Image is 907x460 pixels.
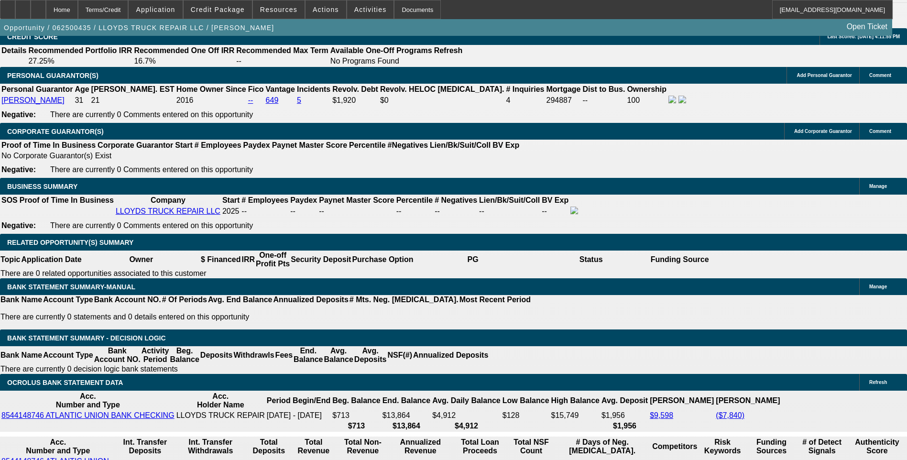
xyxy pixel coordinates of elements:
[133,46,235,55] th: Recommended One Off IRR
[1,411,175,419] a: 8544148746 ATLANTIC UNION BANK CHECKING
[275,346,293,364] th: Fees
[382,421,431,431] th: $13,864
[650,251,710,269] th: Funding Source
[716,411,744,419] a: ($7,840)
[82,251,200,269] th: Owner
[1,110,36,119] b: Negative:
[330,56,433,66] td: No Programs Found
[7,72,98,79] span: PERSONAL GUARANTOR(S)
[601,411,648,420] td: $1,956
[349,141,385,149] b: Percentile
[336,438,389,456] th: Total Non-Revenue
[255,251,290,269] th: One-off Profit Pts
[21,251,82,269] th: Application Date
[330,46,433,55] th: Available One-Off Programs
[1,96,65,104] a: [PERSON_NAME]
[382,411,431,420] td: $13,864
[248,85,264,93] b: Fico
[1,196,18,205] th: SOS
[162,295,208,305] th: # Of Periods
[432,421,501,431] th: $4,912
[390,438,450,456] th: Annualized Revenue
[141,346,170,364] th: Activity Period
[94,346,141,364] th: Bank Account NO.
[175,438,246,456] th: Int. Transfer Withdrawals
[7,183,77,190] span: BUSINESS SUMMARY
[332,421,381,431] th: $713
[151,196,186,204] b: Company
[1,438,115,456] th: Acc. Number and Type
[222,196,240,204] b: Start
[434,46,463,55] th: Refresh
[794,129,852,134] span: Add Corporate Guarantor
[1,141,96,150] th: Proof of Time In Business
[247,438,291,456] th: Total Deposits
[243,141,270,149] b: Paydex
[650,411,673,419] a: $9,598
[388,141,428,149] b: #Negatives
[351,251,414,269] th: Purchase Option
[869,184,887,189] span: Manage
[797,73,852,78] span: Add Personal Guarantor
[554,438,651,456] th: # Days of Neg. [MEDICAL_DATA].
[414,251,532,269] th: PG
[332,85,378,93] b: Revolv. Debt
[380,85,504,93] b: Revolv. HELOC [MEDICAL_DATA].
[601,421,648,431] th: $1,956
[297,96,301,104] a: 5
[541,206,569,217] td: --
[290,251,351,269] th: Security Deposit
[50,165,253,174] span: There are currently 0 Comments entered on this opportunity
[347,0,394,19] button: Activities
[7,334,166,342] span: Bank Statement Summary - Decision Logic
[292,438,335,456] th: Total Revenue
[98,141,173,149] b: Corporate Guarantor
[1,46,27,55] th: Details
[290,196,317,204] b: Paydex
[396,196,433,204] b: Percentile
[1,85,73,93] b: Personal Guarantor
[297,85,330,93] b: Incidents
[869,380,887,385] span: Refresh
[430,141,491,149] b: Lien/Bk/Suit/Coll
[241,251,255,269] th: IRR
[627,85,667,93] b: Ownership
[459,295,531,305] th: Most Recent Period
[542,196,568,204] b: BV Exp
[652,438,698,456] th: Competitors
[869,73,891,78] span: Comment
[380,95,505,106] td: $0
[1,165,36,174] b: Negative:
[435,196,477,204] b: # Negatives
[1,151,524,161] td: No Corporate Guarantor(s) Exist
[332,95,379,106] td: $1,920
[175,141,192,149] b: Start
[241,196,288,204] b: # Employees
[435,207,477,216] div: --
[260,6,297,13] span: Resources
[75,85,89,93] b: Age
[532,251,650,269] th: Status
[869,284,887,289] span: Manage
[200,346,233,364] th: Deposits
[332,411,381,420] td: $713
[129,0,182,19] button: Application
[28,56,132,66] td: 27.25%
[43,295,94,305] th: Account Type
[94,295,162,305] th: Bank Account NO.
[136,6,175,13] span: Application
[601,392,648,410] th: Avg. Deposit
[551,392,600,410] th: High Balance
[273,295,349,305] th: Annualized Deposits
[50,221,253,230] span: There are currently 0 Comments entered on this opportunity
[319,196,394,204] b: Paynet Master Score
[116,438,175,456] th: Int. Transfer Deposits
[869,129,891,134] span: Comment
[195,141,241,149] b: # Employees
[306,0,346,19] button: Actions
[266,392,331,410] th: Period Begin/End
[184,0,252,19] button: Credit Package
[236,56,329,66] td: --
[319,207,394,216] div: --
[266,96,279,104] a: 649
